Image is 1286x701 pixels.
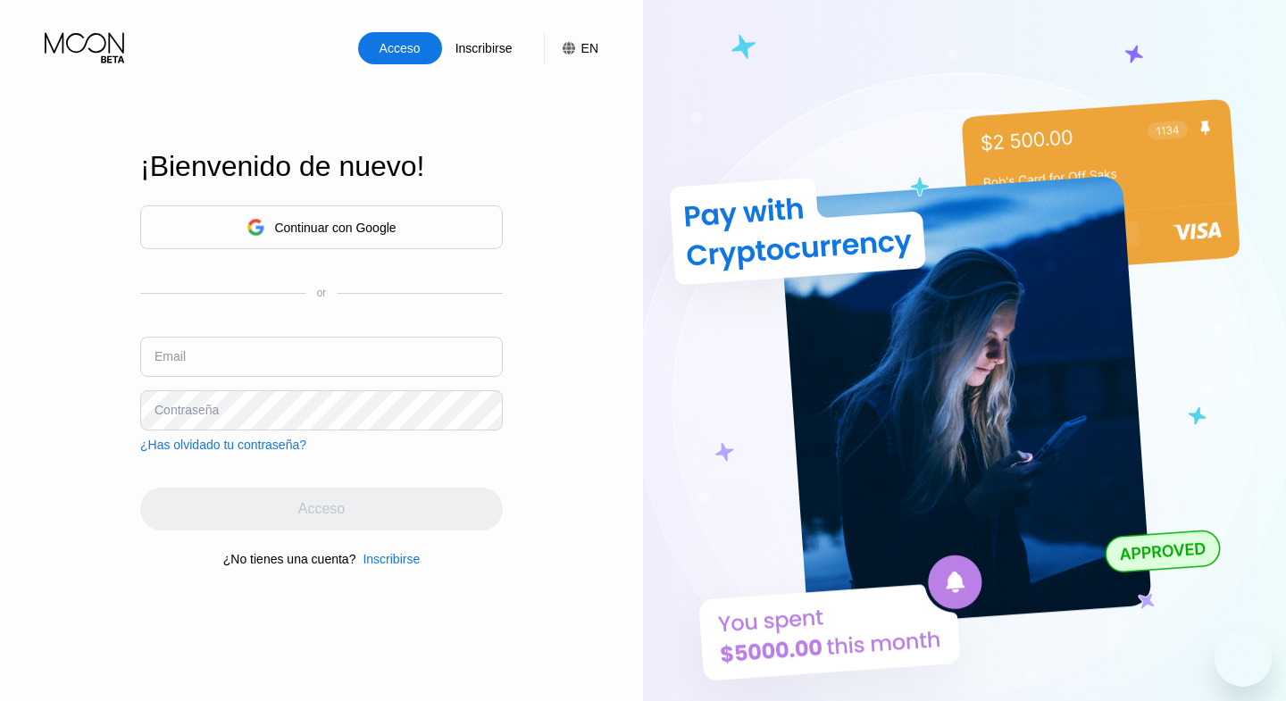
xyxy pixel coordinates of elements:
[140,438,306,452] div: ¿Has olvidado tu contraseña?
[454,39,514,57] div: Inscribirse
[140,150,503,183] div: ¡Bienvenido de nuevo!
[544,32,598,64] div: EN
[581,41,598,55] div: EN
[154,403,219,417] div: Contraseña
[378,39,422,57] div: Acceso
[317,287,327,299] div: or
[442,32,526,64] div: Inscribirse
[1215,630,1272,687] iframe: Botón para iniciar la ventana de mensajería
[355,552,420,566] div: Inscribirse
[358,32,442,64] div: Acceso
[274,221,396,235] div: Continuar con Google
[140,205,503,249] div: Continuar con Google
[154,349,186,363] div: Email
[223,552,356,566] div: ¿No tienes una cuenta?
[363,552,420,566] div: Inscribirse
